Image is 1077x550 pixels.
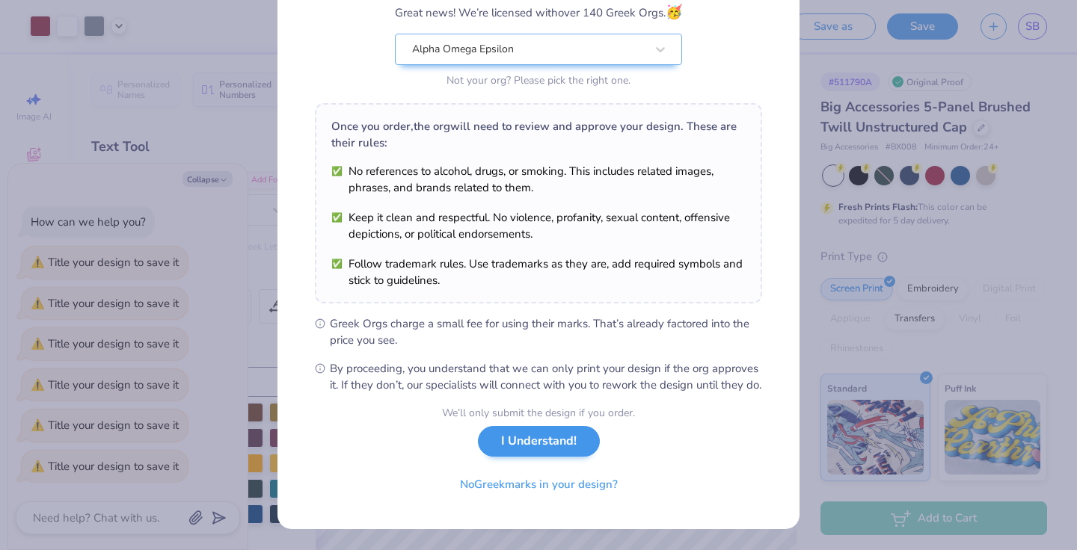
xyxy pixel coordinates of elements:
[330,315,762,348] span: Greek Orgs charge a small fee for using their marks. That’s already factored into the price you see.
[331,118,746,151] div: Once you order, the org will need to review and approve your design. These are their rules:
[331,209,746,242] li: Keep it clean and respectful. No violence, profanity, sexual content, offensive depictions, or po...
[331,163,746,196] li: No references to alcohol, drugs, or smoking. This includes related images, phrases, and brands re...
[395,72,682,88] div: Not your org? Please pick the right one.
[330,360,762,393] span: By proceeding, you understand that we can only print your design if the org approves it. If they ...
[478,426,600,457] button: I Understand!
[447,469,630,500] button: NoGreekmarks in your design?
[331,256,746,288] li: Follow trademark rules. Use trademarks as they are, add required symbols and stick to guidelines.
[666,3,682,21] span: 🥳
[442,405,635,421] div: We’ll only submit the design if you order.
[395,2,682,22] div: Great news! We’re licensed with over 140 Greek Orgs.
